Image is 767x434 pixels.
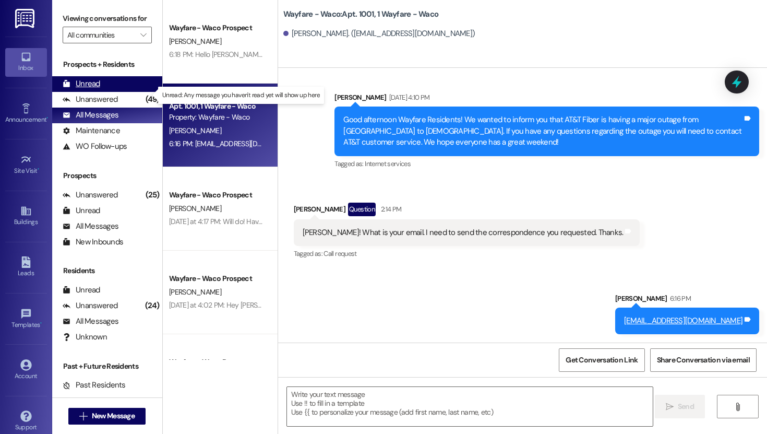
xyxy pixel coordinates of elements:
[387,92,430,103] div: [DATE] 4:10 PM
[678,401,694,412] span: Send
[63,237,123,248] div: New Inbounds
[142,298,162,314] div: (24)
[348,203,376,216] div: Question
[63,205,100,216] div: Unread
[143,187,162,203] div: (25)
[63,141,127,152] div: WO Follow-ups
[657,355,750,366] span: Share Conversation via email
[303,227,624,238] div: [PERSON_NAME]! What is your email. I need to send the correspondence you requested. Thanks.
[67,27,135,43] input: All communities
[63,316,118,327] div: All Messages
[140,31,146,39] i: 
[63,221,118,232] div: All Messages
[63,78,100,89] div: Unread
[63,300,118,311] div: Unanswered
[52,170,162,181] div: Prospects
[15,9,37,28] img: ResiDesk Logo
[143,91,162,108] div: (49)
[294,246,640,261] div: Tagged as:
[283,28,475,39] div: [PERSON_NAME]. ([EMAIL_ADDRESS][DOMAIN_NAME])
[63,332,107,343] div: Unknown
[169,112,266,123] div: Property: Wayfare - Waco
[169,190,266,201] div: Wayfare - Waco Prospect
[68,408,146,425] button: New Message
[5,48,47,76] a: Inbox
[63,94,118,105] div: Unanswered
[5,253,47,281] a: Leads
[365,159,411,168] span: Internet services
[566,355,638,366] span: Get Conversation Link
[52,265,162,276] div: Residents
[169,204,221,213] span: [PERSON_NAME]
[667,293,691,304] div: 6:16 PM
[169,357,266,368] div: Wayfare - Waco Prospect
[63,125,120,136] div: Maintenance
[46,114,48,122] span: •
[283,9,439,20] b: Wayfare - Waco: Apt. 1001, 1 Wayfare - Waco
[378,204,401,215] div: 2:14 PM
[334,92,759,107] div: [PERSON_NAME]
[79,412,87,420] i: 
[624,315,742,326] a: [EMAIL_ADDRESS][DOMAIN_NAME]
[63,395,133,406] div: Future Residents
[169,287,221,297] span: [PERSON_NAME]
[294,203,640,219] div: [PERSON_NAME]
[162,91,320,100] p: Unread: Any message you haven't read yet will show up here
[63,380,126,391] div: Past Residents
[169,217,517,226] div: [DATE] at 4:17 PM: Will do! Have a great weekend and please let us know if you have any questions...
[63,10,152,27] label: Viewing conversations for
[615,293,759,308] div: [PERSON_NAME]
[655,395,705,418] button: Send
[92,410,135,421] span: New Message
[559,348,644,372] button: Get Conversation Link
[169,22,266,33] div: Wayfare - Waco Prospect
[343,114,742,148] div: Good afternoon Wayfare Residents! We wanted to inform you that AT&T Fiber is having a major outag...
[734,403,741,411] i: 
[5,305,47,333] a: Templates •
[334,156,759,171] div: Tagged as:
[169,273,266,284] div: Wayfare - Waco Prospect
[5,151,47,179] a: Site Visit •
[169,139,304,148] div: 6:16 PM: [EMAIL_ADDRESS][DOMAIN_NAME]
[666,403,674,411] i: 
[169,37,221,46] span: [PERSON_NAME]
[40,320,42,327] span: •
[63,285,100,296] div: Unread
[650,348,757,372] button: Share Conversation via email
[5,356,47,384] a: Account
[63,110,118,121] div: All Messages
[169,126,221,135] span: [PERSON_NAME]
[38,166,39,173] span: •
[169,101,266,112] div: Apt. 1001, 1 Wayfare - Waco
[52,361,162,372] div: Past + Future Residents
[63,190,118,201] div: Unanswered
[323,249,356,258] span: Call request
[52,59,162,70] div: Prospects + Residents
[5,202,47,230] a: Buildings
